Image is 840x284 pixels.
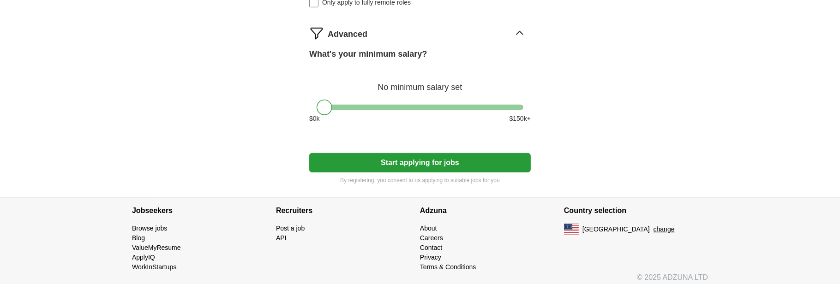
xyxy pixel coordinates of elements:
[132,234,145,242] a: Blog
[420,244,442,251] a: Contact
[132,244,181,251] a: ValueMyResume
[276,234,287,242] a: API
[309,26,324,41] img: filter
[420,234,443,242] a: Careers
[309,153,531,172] button: Start applying for jobs
[309,114,320,124] span: $ 0 k
[132,254,155,261] a: ApplyIQ
[420,263,476,271] a: Terms & Conditions
[582,225,650,234] span: [GEOGRAPHIC_DATA]
[564,224,579,235] img: US flag
[420,254,441,261] a: Privacy
[309,48,427,60] label: What's your minimum salary?
[564,198,708,224] h4: Country selection
[132,263,176,271] a: WorkInStartups
[132,225,167,232] a: Browse jobs
[328,28,367,41] span: Advanced
[276,225,305,232] a: Post a job
[420,225,437,232] a: About
[309,176,531,184] p: By registering, you consent to us applying to suitable jobs for you
[654,225,675,234] button: change
[309,71,531,94] div: No minimum salary set
[510,114,531,124] span: $ 150 k+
